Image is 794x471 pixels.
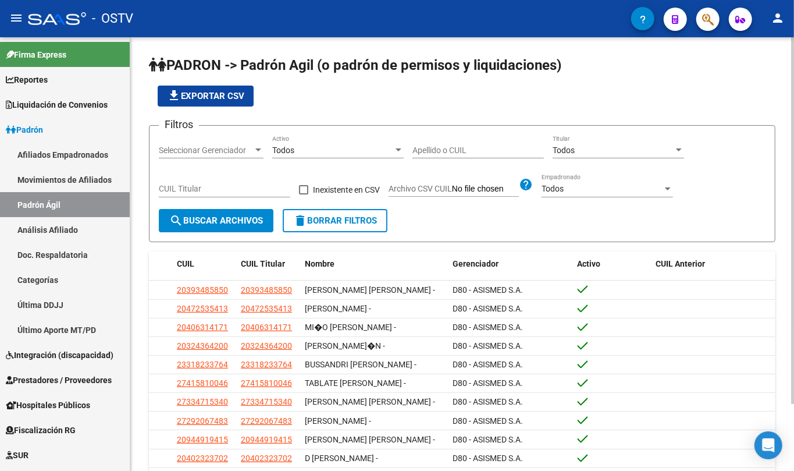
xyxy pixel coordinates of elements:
span: CUIL [177,259,194,268]
span: [PERSON_NAME] - [305,304,371,313]
span: 20472535413 [177,304,228,313]
span: BUSSANDRI [PERSON_NAME] - [305,360,416,369]
span: D80 - ASISMED S.A. [453,323,523,332]
span: 20406314171 [177,323,228,332]
datatable-header-cell: CUIL Titular [236,252,300,277]
img: tab_keywords_by_traffic_grey.svg [124,68,133,77]
span: - OSTV [92,6,133,31]
div: Palabras clave [137,69,185,76]
img: tab_domain_overview_orange.svg [48,68,58,77]
span: 20406314171 [241,323,292,332]
button: Buscar Archivos [159,209,273,232]
span: Gerenciador [453,259,499,268]
span: MI�O [PERSON_NAME] - [305,323,396,332]
span: CUIL Anterior [656,259,705,268]
span: 27415810046 [241,378,292,388]
span: Todos [272,146,294,155]
button: Exportar CSV [158,86,254,107]
mat-icon: delete [293,214,307,228]
span: Hospitales Públicos [6,399,90,412]
mat-icon: person [771,11,785,25]
img: logo_orange.svg [19,19,28,28]
span: D80 - ASISMED S.A. [453,416,523,426]
span: Borrar Filtros [293,215,377,226]
span: D80 - ASISMED S.A. [453,304,523,313]
span: Inexistente en CSV [313,183,380,197]
span: CUIL Titular [241,259,285,268]
span: 20393485850 [177,285,228,295]
span: PADRON -> Padrón Agil (o padrón de permisos y liquidaciones) [149,57,561,73]
datatable-header-cell: CUIL [172,252,236,277]
span: Reportes [6,73,48,86]
span: Todos [542,184,564,193]
div: Dominio [61,69,89,76]
span: 20402323702 [241,454,292,463]
span: D80 - ASISMED S.A. [453,341,523,350]
span: Prestadores / Proveedores [6,374,112,387]
img: website_grey.svg [19,30,28,40]
span: [PERSON_NAME] [PERSON_NAME] - [305,397,435,406]
span: Exportar CSV [167,91,244,101]
div: Open Intercom Messenger [754,431,782,459]
button: Borrar Filtros [283,209,387,232]
span: 27292067483 [241,416,292,426]
div: v 4.0.24 [33,19,57,28]
span: [PERSON_NAME] [PERSON_NAME] - [305,435,435,444]
span: 20324364200 [241,341,292,350]
span: 20944919415 [241,435,292,444]
span: TABLATE [PERSON_NAME] - [305,378,406,388]
span: 27292067483 [177,416,228,426]
span: Archivo CSV CUIL [389,184,452,193]
span: Buscar Archivos [169,215,263,226]
span: 23318233764 [241,360,292,369]
span: D80 - ASISMED S.A. [453,454,523,463]
mat-icon: help [519,178,533,192]
span: Integración (discapacidad) [6,349,113,362]
datatable-header-cell: Activo [573,252,651,277]
datatable-header-cell: Nombre [300,252,448,277]
input: Archivo CSV CUIL [452,184,519,194]
datatable-header-cell: Gerenciador [448,252,572,277]
span: D80 - ASISMED S.A. [453,360,523,369]
span: 20324364200 [177,341,228,350]
div: Dominio: [DOMAIN_NAME] [30,30,130,40]
span: [PERSON_NAME] - [305,416,371,426]
span: [PERSON_NAME]�N - [305,341,385,350]
mat-icon: search [169,214,183,228]
datatable-header-cell: CUIL Anterior [651,252,775,277]
span: Liquidación de Convenios [6,98,108,111]
span: D [PERSON_NAME] - [305,454,378,463]
span: 23318233764 [177,360,228,369]
span: Activo [578,259,601,268]
h3: Filtros [159,116,199,133]
mat-icon: menu [9,11,23,25]
span: D80 - ASISMED S.A. [453,397,523,406]
span: Nombre [305,259,334,268]
mat-icon: file_download [167,88,181,102]
span: 20393485850 [241,285,292,295]
span: Fiscalización RG [6,424,76,437]
span: 27334715340 [177,397,228,406]
span: D80 - ASISMED S.A. [453,378,523,388]
span: 20944919415 [177,435,228,444]
span: D80 - ASISMED S.A. [453,435,523,444]
span: 27415810046 [177,378,228,388]
span: Todos [553,146,575,155]
span: [PERSON_NAME] [PERSON_NAME] - [305,285,435,295]
span: 27334715340 [241,397,292,406]
span: 20402323702 [177,454,228,463]
span: SUR [6,449,29,462]
span: D80 - ASISMED S.A. [453,285,523,295]
span: 20472535413 [241,304,292,313]
span: Seleccionar Gerenciador [159,146,253,155]
span: Padrón [6,123,43,136]
span: Firma Express [6,48,66,61]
